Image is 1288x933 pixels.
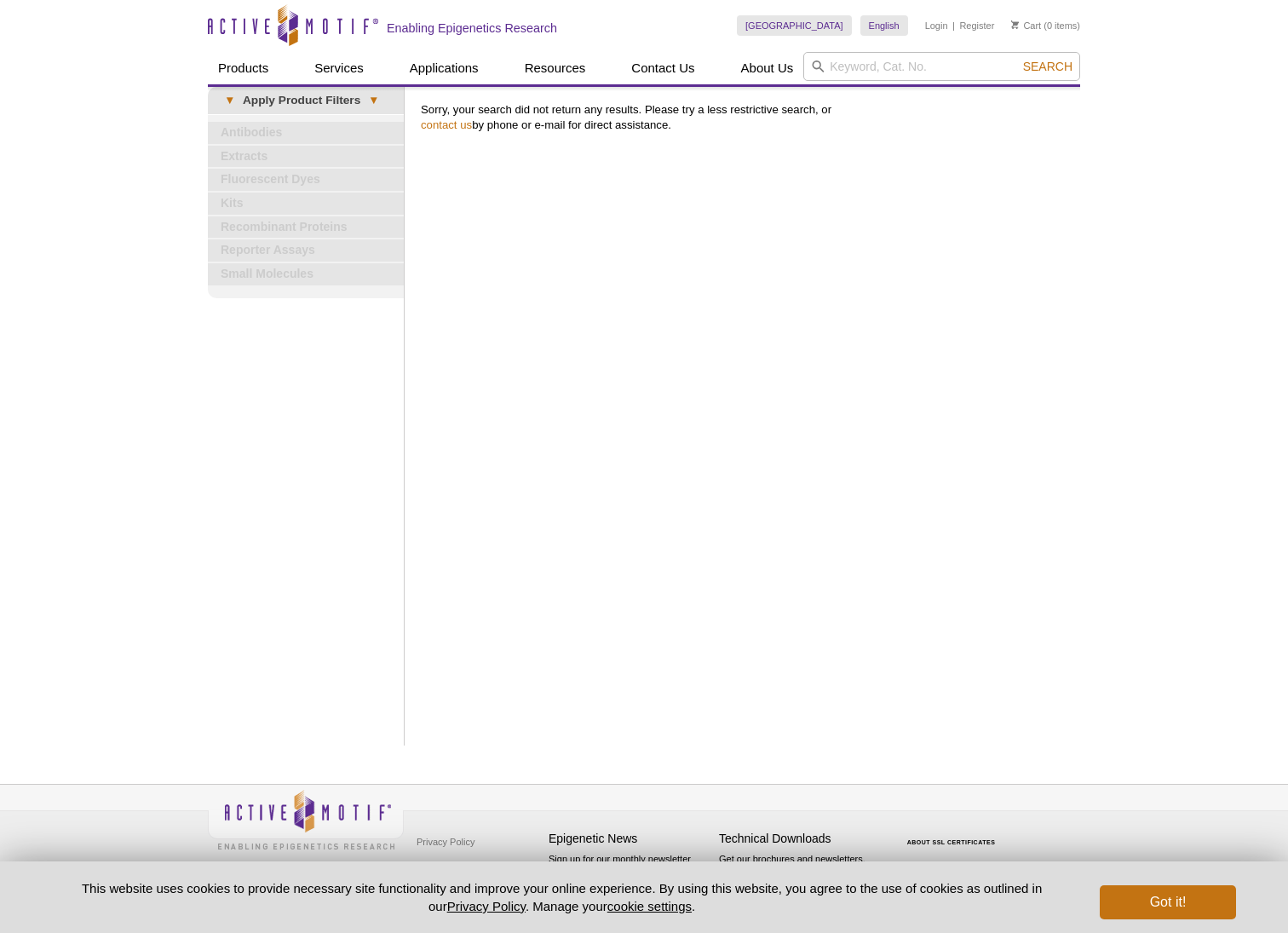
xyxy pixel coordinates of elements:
a: Fluorescent Dyes [208,169,404,191]
span: ▾ [360,93,387,108]
a: Login [925,20,948,32]
a: Contact Us [621,52,704,84]
a: [GEOGRAPHIC_DATA] [737,15,852,36]
button: cookie settings [607,899,692,913]
a: Resources [515,52,596,84]
a: Terms & Conditions [412,855,502,880]
a: Cart [1011,20,1041,32]
a: ▾Apply Product Filters▾ [208,87,404,114]
h2: Enabling Epigenetics Research [387,20,557,36]
a: Reporter Assays [208,239,404,262]
span: Search [1023,60,1072,73]
li: (0 items) [1011,15,1080,36]
button: Got it! [1100,885,1236,919]
p: This website uses cookies to provide necessary site functionality and improve your online experie... [52,879,1072,915]
h4: Technical Downloads [719,832,881,846]
a: contact us [421,118,472,131]
a: Privacy Policy [447,899,526,913]
span: ▾ [216,93,243,108]
a: Products [208,52,279,84]
a: Small Molecules [208,263,404,285]
a: Extracts [208,146,404,168]
img: Active Motif, [208,785,404,854]
input: Keyword, Cat. No. [803,52,1080,81]
a: English [860,15,908,36]
a: Recombinant Proteins [208,216,404,239]
table: Click to Verify - This site chose Symantec SSL for secure e-commerce and confidential communicati... [889,815,1017,852]
p: Get our brochures and newsletters, or request them by mail. [719,852,881,896]
a: Services [304,52,374,84]
p: Sign up for our monthly newsletter highlighting recent publications in the field of epigenetics. [549,852,710,910]
p: Sorry, your search did not return any results. Please try a less restrictive search, or by phone ... [421,102,1072,133]
a: ABOUT SSL CERTIFICATES [907,839,996,845]
a: Kits [208,193,404,215]
a: Antibodies [208,122,404,144]
a: About Us [731,52,804,84]
h4: Epigenetic News [549,832,710,846]
a: Privacy Policy [412,829,479,855]
img: Your Cart [1011,20,1019,29]
a: Applications [400,52,489,84]
li: | [952,15,955,36]
button: Search [1018,59,1078,74]
a: Register [959,20,994,32]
